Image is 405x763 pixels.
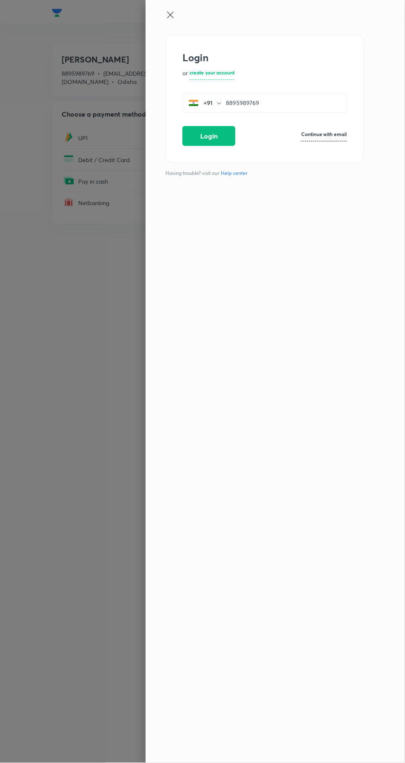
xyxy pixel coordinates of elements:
input: Enter your mobile number [226,94,347,111]
a: Continue with email [301,130,347,141]
img: India [189,98,199,108]
span: Having trouble? visit our [165,170,357,177]
button: Login [182,126,235,146]
h6: create your account [189,69,235,76]
a: create your account [189,69,235,80]
p: or [182,69,188,80]
a: Help center [219,170,249,177]
h6: Continue with email [301,130,347,138]
h2: Login [182,52,347,64]
p: +91 [199,98,216,107]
